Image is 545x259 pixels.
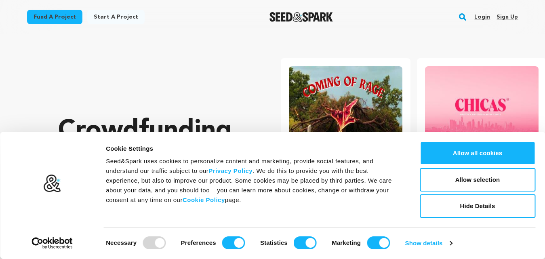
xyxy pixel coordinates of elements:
[289,66,402,144] img: Coming of Rage image
[183,196,225,203] a: Cookie Policy
[425,66,539,144] img: CHICAS Pilot image
[474,11,490,23] a: Login
[269,12,333,22] img: Seed&Spark Logo Dark Mode
[420,168,535,192] button: Allow selection
[58,115,248,212] p: Crowdfunding that .
[106,144,402,154] div: Cookie Settings
[106,239,137,246] strong: Necessary
[208,167,253,174] a: Privacy Policy
[420,194,535,218] button: Hide Details
[87,10,145,24] a: Start a project
[405,237,452,249] a: Show details
[497,11,518,23] a: Sign up
[27,10,82,24] a: Fund a project
[269,12,333,22] a: Seed&Spark Homepage
[420,141,535,165] button: Allow all cookies
[260,239,288,246] strong: Statistics
[17,237,88,249] a: Usercentrics Cookiebot - opens in a new window
[43,174,61,193] img: logo
[181,239,216,246] strong: Preferences
[106,156,402,205] div: Seed&Spark uses cookies to personalize content and marketing, provide social features, and unders...
[332,239,361,246] strong: Marketing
